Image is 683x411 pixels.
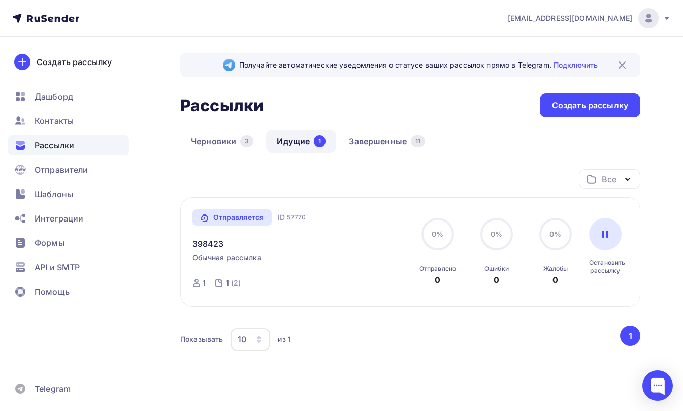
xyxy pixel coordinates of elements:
a: Отправляется [192,209,272,226]
div: Показывать [180,334,223,344]
span: [EMAIL_ADDRESS][DOMAIN_NAME] [508,13,632,23]
a: Подключить [554,60,598,69]
div: из 1 [278,334,291,344]
div: 1 [203,278,206,288]
div: Ошибки [484,265,509,273]
div: Все [602,173,616,185]
span: Рассылки [35,139,74,151]
a: Дашборд [8,86,129,107]
a: Формы [8,233,129,253]
div: 11 [411,135,425,147]
span: Отправители [35,164,88,176]
span: 0% [549,230,561,238]
div: 0 [552,274,558,286]
a: Идущие1 [266,130,336,153]
div: 3 [240,135,253,147]
a: Контакты [8,111,129,131]
div: Создать рассылку [552,100,628,111]
span: ID [278,212,285,223]
span: 57770 [287,212,306,223]
div: (2) [231,278,241,288]
span: Шаблоны [35,188,73,200]
div: Остановить рассылку [589,259,622,275]
span: 0% [491,230,502,238]
div: 10 [238,333,246,345]
span: Дашборд [35,90,73,103]
button: Все [579,169,640,189]
ul: Pagination [619,326,641,346]
div: 1 [314,135,326,147]
span: Помощь [35,286,70,298]
a: Черновики3 [180,130,264,153]
a: Рассылки [8,135,129,155]
button: 10 [230,328,271,351]
a: [EMAIL_ADDRESS][DOMAIN_NAME] [508,8,671,28]
span: API и SMTP [35,261,80,273]
div: 0 [494,274,499,286]
span: Telegram [35,383,71,395]
span: Интеграции [35,212,83,225]
span: Обычная рассылка [192,252,262,263]
a: Завершенные11 [338,130,436,153]
a: Шаблоны [8,184,129,204]
span: Контакты [35,115,74,127]
h2: Рассылки [180,96,264,116]
div: Создать рассылку [37,56,112,68]
a: 1 (2) [225,275,242,291]
div: Отправлено [419,265,456,273]
div: 1 [226,278,229,288]
div: Жалобы [543,265,568,273]
span: Получайте автоматические уведомления о статусе ваших рассылок прямо в Telegram. [239,60,598,70]
span: 0% [432,230,443,238]
a: Отправители [8,160,129,180]
button: Go to page 1 [620,326,640,346]
img: Telegram [223,59,235,71]
span: Формы [35,237,64,249]
a: 398423 [192,238,224,250]
div: 0 [435,274,440,286]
